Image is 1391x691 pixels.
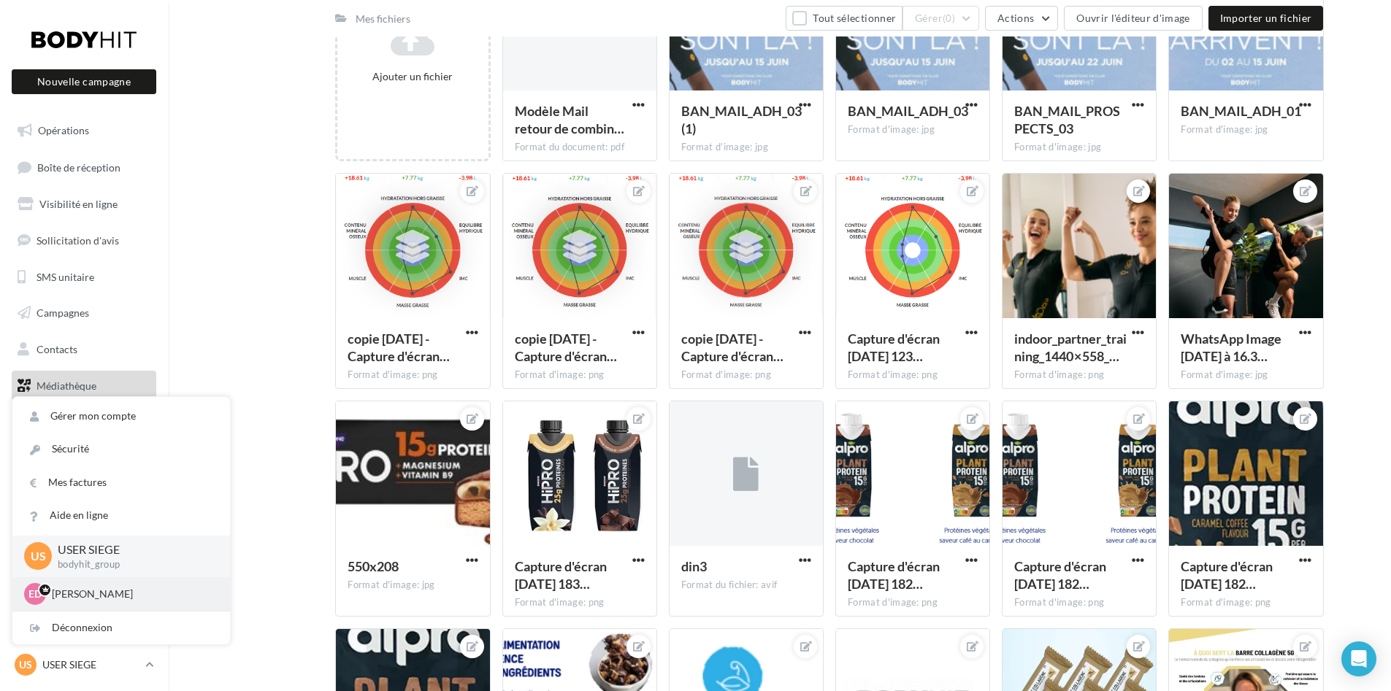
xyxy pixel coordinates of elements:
span: Visibilité en ligne [39,198,118,210]
button: Nouvelle campagne [12,69,156,94]
a: Boîte de réception [9,152,159,183]
span: Boîte de réception [37,161,120,173]
div: Format d'image: png [1181,596,1311,609]
div: Format d'image: jpg [848,123,978,136]
div: Format d'image: png [848,368,978,382]
span: din3 [681,558,707,574]
div: Open Intercom Messenger [1341,641,1376,676]
span: BAN_MAIL_ADH_03 (1) [681,103,802,136]
a: Médiathèque [9,371,159,401]
span: copie 30-05-2025 - Capture d'écran 2025-05-30 123019 [681,331,783,364]
span: Contacts [37,343,77,355]
span: copie 30-05-2025 - Capture d'écran 2025-05-30 123019 [348,331,450,364]
div: Format du document: pdf [515,141,645,154]
a: US USER SIEGE [12,651,156,679]
span: Sollicitation d'avis [37,234,119,247]
div: Format d'image: png [1014,368,1144,382]
span: Modèle Mail retour de combinaison SYMBIONT [515,103,624,136]
div: Format d'image: jpg [348,579,478,592]
button: Tout sélectionner [786,6,903,31]
div: Format d'image: jpg [1181,368,1311,382]
p: USER SIEGE [58,541,207,558]
div: Format d'image: png [681,368,811,382]
div: Format d'image: png [515,596,645,609]
div: Format d'image: jpg [1014,141,1144,154]
span: Capture d'écran 2025-05-12 182013 [1181,558,1273,592]
div: Format du fichier: avif [681,579,811,592]
span: BAN_MAIL_ADH_03 [848,103,968,119]
button: Importer un fichier [1208,6,1324,31]
span: Opérations [38,124,89,136]
a: Sollicitation d'avis [9,225,159,256]
a: Opérations [9,115,159,146]
button: Gérer(0) [903,6,979,31]
span: SMS unitaire [37,270,94,282]
span: Capture d'écran 2025-05-12 182914 [1014,558,1106,592]
span: Médiathèque [37,379,96,392]
span: Campagnes [37,306,89,319]
span: ED [28,587,42,601]
a: Sécurité [12,433,230,466]
span: Actions [997,12,1034,24]
a: Gérer mon compte [12,400,230,433]
a: Contacts [9,334,159,365]
span: BAN_MAIL_PROSPECTS_03 [1014,103,1120,136]
a: Calendrier [9,406,159,437]
button: Actions [985,6,1058,31]
span: copie 30-05-2025 - Capture d'écran 2025-05-30 123019 [515,331,617,364]
span: WhatsApp Image 2025-05-13 à 16.35.06_a4ff43bc [1181,331,1281,364]
a: Campagnes [9,298,159,328]
span: US [31,548,46,565]
a: Visibilité en ligne [9,189,159,220]
div: Format d'image: png [848,596,978,609]
div: Format d'image: png [348,368,478,382]
div: Format d'image: jpg [681,141,811,154]
p: USER SIEGE [42,657,139,672]
div: Format d'image: jpg [1181,123,1311,136]
div: Mes fichiers [356,12,410,26]
span: 550x208 [348,558,399,574]
div: Déconnexion [12,611,230,644]
span: Capture d'écran 2025-05-30 123019 [848,331,940,364]
div: Ajouter un fichier [343,69,482,84]
button: Ouvrir l'éditeur d'image [1064,6,1202,31]
span: Capture d'écran 2025-05-12 183356 [515,558,607,592]
span: Importer un fichier [1220,12,1312,24]
span: US [19,657,32,672]
span: Capture d'écran 2025-05-12 182914 [848,558,940,592]
a: SMS unitaire [9,262,159,293]
span: indoor_partner_training_1440 × 558_banner_web [1014,331,1127,364]
p: [PERSON_NAME] [52,587,212,601]
span: BAN_MAIL_ADH_01 [1181,103,1301,119]
span: (0) [943,12,955,24]
div: Format d'image: png [515,368,645,382]
a: Aide en ligne [12,499,230,532]
p: bodyhit_group [58,558,207,571]
a: Mes factures [12,466,230,499]
div: Format d'image: png [1014,596,1144,609]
